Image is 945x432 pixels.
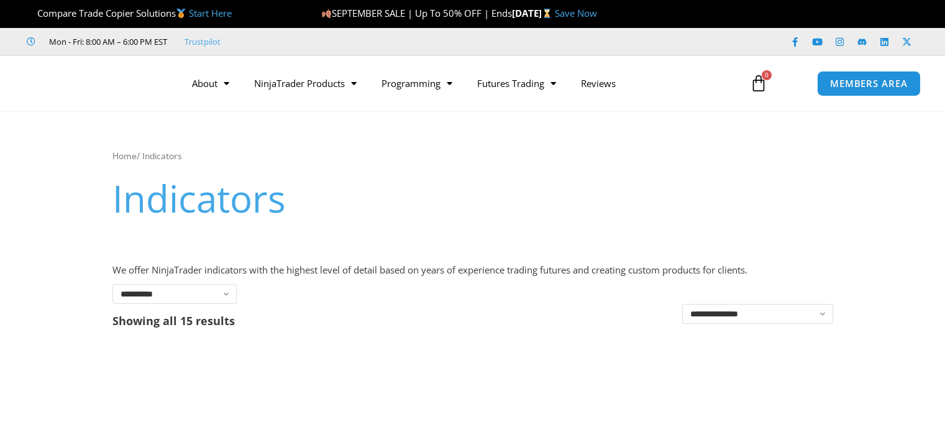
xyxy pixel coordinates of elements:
img: 🥇 [176,9,186,18]
span: MEMBERS AREA [830,79,908,88]
img: 🏆 [27,9,37,18]
span: 0 [762,70,772,80]
a: Save Now [555,7,597,19]
a: About [180,69,242,98]
h1: Indicators [112,172,833,224]
a: Start Here [189,7,232,19]
a: NinjaTrader Products [242,69,369,98]
a: Trustpilot [185,34,221,49]
select: Shop order [682,304,833,324]
span: SEPTEMBER SALE | Up To 50% OFF | Ends [321,7,512,19]
span: Mon - Fri: 8:00 AM – 6:00 PM EST [46,34,167,49]
a: 0 [731,65,786,101]
img: ⌛ [542,9,552,18]
nav: Breadcrumb [112,148,833,164]
p: Showing all 15 results [112,315,235,326]
strong: [DATE] [512,7,555,19]
img: LogoAI | Affordable Indicators – NinjaTrader [27,61,160,106]
span: Compare Trade Copier Solutions [27,7,232,19]
nav: Menu [180,69,737,98]
a: Home [112,150,137,162]
a: Futures Trading [465,69,568,98]
a: Reviews [568,69,628,98]
a: Programming [369,69,465,98]
a: MEMBERS AREA [817,71,921,96]
p: We offer NinjaTrader indicators with the highest level of detail based on years of experience tra... [112,262,833,279]
img: 🍂 [322,9,331,18]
